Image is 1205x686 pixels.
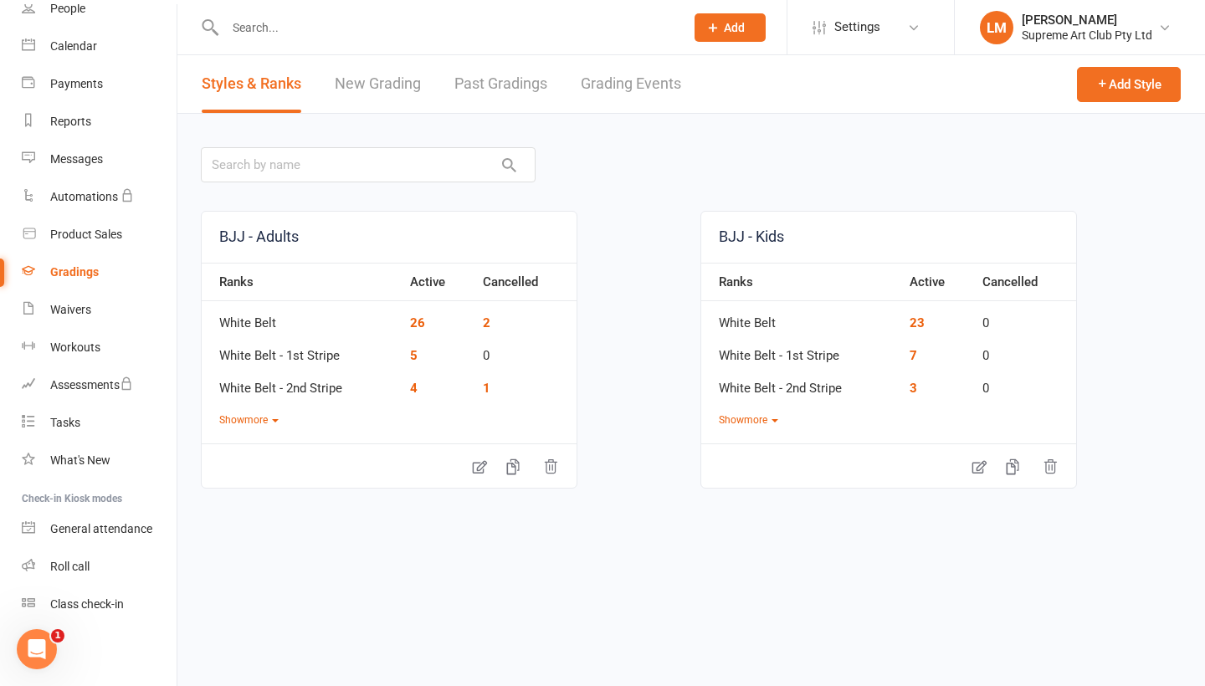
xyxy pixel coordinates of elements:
[701,212,1076,263] a: BJJ - Kids
[1077,67,1181,102] button: Add Style
[724,21,745,34] span: Add
[701,334,901,366] td: White Belt - 1st Stripe
[483,381,490,396] a: 1
[719,412,778,428] button: Showmore
[22,28,177,65] a: Calendar
[410,315,425,330] a: 26
[50,597,124,611] div: Class check-in
[50,453,110,467] div: What's New
[22,510,177,548] a: General attendance kiosk mode
[701,366,901,399] td: White Belt - 2nd Stripe
[50,2,85,15] div: People
[910,381,917,396] a: 3
[22,404,177,442] a: Tasks
[974,334,1076,366] td: 0
[202,334,402,366] td: White Belt - 1st Stripe
[1022,28,1152,43] div: Supreme Art Club Pty Ltd
[22,65,177,103] a: Payments
[474,263,577,301] th: Cancelled
[51,629,64,642] span: 1
[974,366,1076,399] td: 0
[202,55,301,113] a: Styles & Ranks
[50,303,91,316] div: Waivers
[581,55,681,113] a: Grading Events
[22,291,177,329] a: Waivers
[454,55,547,113] a: Past Gradings
[410,348,418,363] a: 5
[50,560,90,573] div: Roll call
[910,348,917,363] a: 7
[202,263,402,301] th: Ranks
[50,115,91,128] div: Reports
[1022,13,1152,28] div: [PERSON_NAME]
[220,16,673,39] input: Search...
[22,253,177,291] a: Gradings
[335,55,421,113] a: New Grading
[22,329,177,366] a: Workouts
[50,265,99,279] div: Gradings
[22,103,177,141] a: Reports
[483,315,490,330] a: 2
[22,586,177,623] a: Class kiosk mode
[50,228,122,241] div: Product Sales
[50,77,103,90] div: Payments
[50,39,97,53] div: Calendar
[50,152,103,166] div: Messages
[50,522,152,535] div: General attendance
[202,212,577,263] a: BJJ - Adults
[22,216,177,253] a: Product Sales
[901,263,975,301] th: Active
[22,548,177,586] a: Roll call
[474,334,577,366] td: 0
[22,178,177,216] a: Automations
[974,301,1076,334] td: 0
[834,8,880,46] span: Settings
[201,147,536,182] input: Search by name
[219,412,279,428] button: Showmore
[974,263,1076,301] th: Cancelled
[402,263,475,301] th: Active
[980,11,1013,44] div: LM
[701,301,901,334] td: White Belt
[17,629,57,669] iframe: Intercom live chat
[50,378,133,392] div: Assessments
[695,13,766,42] button: Add
[22,366,177,404] a: Assessments
[50,416,80,429] div: Tasks
[701,263,901,301] th: Ranks
[50,340,100,354] div: Workouts
[22,442,177,479] a: What's New
[202,301,402,334] td: White Belt
[50,190,118,203] div: Automations
[22,141,177,178] a: Messages
[410,381,418,396] a: 4
[910,315,925,330] a: 23
[202,366,402,399] td: White Belt - 2nd Stripe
